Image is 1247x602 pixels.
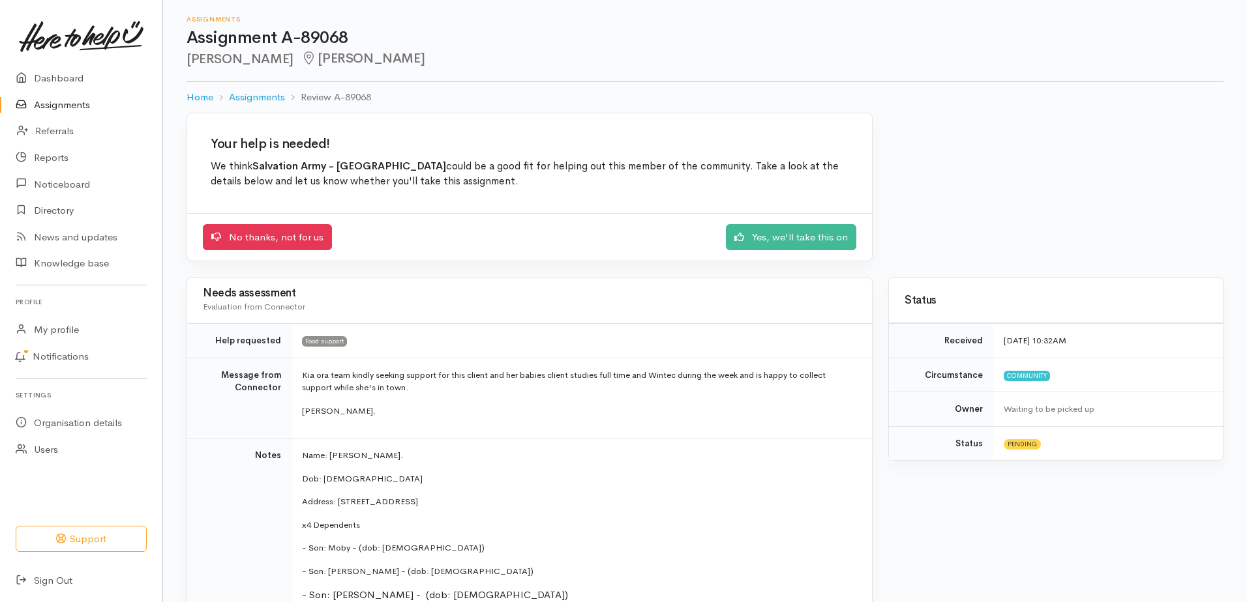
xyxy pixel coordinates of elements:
[203,301,305,312] span: Evaluation from Connector
[203,224,332,251] a: No thanks, not for us
[16,386,147,404] h6: Settings
[889,358,993,392] td: Circumstance
[187,51,1224,66] h2: [PERSON_NAME]
[203,287,856,300] h3: Needs assessment
[187,90,213,105] a: Home
[211,159,849,190] p: We think could be a good fit for helping out this member of the community. Take a look at the det...
[889,324,993,358] td: Received
[1004,371,1050,381] span: Community
[302,565,856,578] p: - Son: [PERSON_NAME] - (dob: [DEMOGRAPHIC_DATA])
[302,519,856,532] p: x4 Dependents
[302,336,347,347] span: Food support
[302,405,856,418] p: [PERSON_NAME].
[285,90,371,105] li: Review A-89068
[16,293,147,311] h6: Profile
[302,449,856,462] p: Name: [PERSON_NAME].
[302,541,856,554] p: - Son: Moby - (dob: [DEMOGRAPHIC_DATA])
[726,224,856,251] a: Yes, we'll take this on
[1004,439,1041,450] span: Pending
[1004,403,1207,416] div: Waiting to be picked up
[889,392,993,427] td: Owner
[187,358,292,438] td: Message from Connector
[187,82,1224,113] nav: breadcrumb
[16,526,147,552] button: Support
[302,472,856,485] p: Dob: [DEMOGRAPHIC_DATA]
[252,160,446,173] b: Salvation Army - [GEOGRAPHIC_DATA]
[302,588,568,601] span: - Son: [PERSON_NAME] - (dob: [DEMOGRAPHIC_DATA])
[302,369,856,394] p: Kia ora team kindly seeking support for this client and her babies client studies full time and W...
[301,50,425,66] span: [PERSON_NAME]
[187,29,1224,48] h1: Assignment A-89068
[211,137,849,151] h2: Your help is needed!
[1004,335,1066,346] time: [DATE] 10:32AM
[187,324,292,358] td: Help requested
[905,294,1207,307] h3: Status
[229,90,285,105] a: Assignments
[889,426,993,460] td: Status
[302,495,856,508] p: Address: [STREET_ADDRESS]
[187,16,1224,23] h6: Assignments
